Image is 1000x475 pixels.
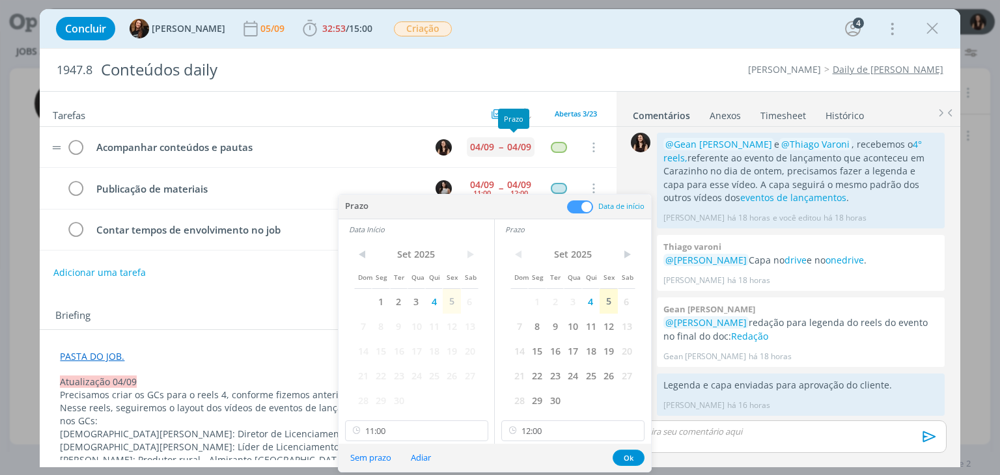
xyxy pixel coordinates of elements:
p: Gean [PERSON_NAME] [663,351,746,362]
div: 04/09 [470,180,494,189]
span: 28 [510,388,528,413]
button: 32:53/15:00 [299,18,376,39]
span: 18 [425,338,443,363]
span: Qua [564,264,581,289]
span: Ter [546,264,564,289]
span: 10 [564,314,581,338]
span: 29 [528,388,546,413]
img: I [631,133,650,152]
div: Data Início [349,224,494,235]
span: há 18 horas [727,212,770,224]
span: Qui [582,264,600,289]
span: Sex [600,264,617,289]
p: Nesse reels, seguiremos o layout dos vídeos de eventos de lançamentos, segue abaixo os nomes e ca... [60,401,596,428]
span: Seg [528,264,546,289]
span: 26 [443,363,460,388]
span: 27 [618,363,635,388]
span: 15:00 [349,22,372,34]
span: Ter [390,264,408,289]
span: Dom [510,264,528,289]
span: Set 2025 [372,245,460,264]
span: 8 [372,314,389,338]
a: Comentários [632,103,691,122]
p: [DEMOGRAPHIC_DATA][PERSON_NAME]: Líder de Licenciamento da Cordius® no Sul [60,441,596,454]
button: I [434,137,454,157]
span: 14 [510,338,528,363]
span: 29 [372,388,389,413]
p: [DEMOGRAPHIC_DATA][PERSON_NAME]: Diretor de Licenciamento da Corteva [60,428,596,441]
button: 4 [842,18,863,39]
div: 4 [853,18,864,29]
p: e , recebemos o referente ao evento de lançamento que aconteceu em Carazinho no dia de ontem, pre... [663,138,938,204]
button: Adiar [402,449,439,467]
span: Briefing [55,308,90,325]
p: Capa no e no . [663,254,938,267]
span: 9 [390,314,408,338]
span: 18 [582,338,600,363]
span: 2 [390,289,408,314]
span: 22 [528,363,546,388]
span: 6 [461,289,479,314]
span: 19 [443,338,460,363]
span: Atualização 04/09 [60,375,137,388]
span: Seg [372,264,389,289]
span: / [346,22,349,34]
div: Contar tempos de envolvimento no job [90,222,423,238]
span: há 16 horas [727,400,770,411]
span: Sab [618,264,635,289]
div: 05/09 [260,24,287,33]
img: I [436,139,452,156]
span: 16 [390,338,408,363]
span: 13 [618,314,635,338]
p: redação para legenda do reels do evento no final do doc: [663,316,938,343]
a: Timesheet [760,103,807,122]
span: Qui [425,264,443,289]
button: T[PERSON_NAME] [130,19,225,38]
a: onedrive [826,254,864,266]
span: 24 [408,363,425,388]
span: < [354,245,372,264]
div: Prazo [505,224,651,235]
span: 1947.8 [57,63,92,77]
span: 13 [461,314,479,338]
span: 10 [408,314,425,338]
span: [PERSON_NAME] [152,24,225,33]
span: @Gean [PERSON_NAME] [665,138,772,150]
span: Abertas 3/23 [555,109,597,118]
span: @[PERSON_NAME] [665,316,747,329]
span: Set 2025 [528,245,617,264]
b: Thiago varoni [663,241,721,252]
img: T [130,19,149,38]
p: [PERSON_NAME] [663,400,725,411]
span: 12 [600,314,617,338]
span: Dom [354,264,372,289]
span: 30 [546,388,564,413]
a: 4° reels, [663,138,922,163]
span: Sab [461,264,479,289]
span: há 18 horas [824,212,867,224]
span: há 18 horas [727,275,770,286]
a: PASTA DO JOB. [60,350,124,362]
div: 11:00 [473,189,491,197]
span: 28 [354,388,372,413]
span: 24 [564,363,581,388]
span: 7 [354,314,372,338]
span: 17 [564,338,581,363]
span: > [461,245,479,264]
span: 14 [354,338,372,363]
p: [PERSON_NAME] [663,275,725,286]
input: Horário [345,420,488,441]
span: -- [499,183,503,193]
span: 22 [372,363,389,388]
button: Ok [613,450,645,466]
span: 9 [546,314,564,338]
a: Histórico [825,103,865,122]
span: 16 [546,338,564,363]
span: 12 [443,314,460,338]
span: 15 [372,338,389,363]
div: 12:00 [510,189,528,197]
span: 11 [425,314,443,338]
span: 30 [390,388,408,413]
input: Horário [501,420,645,441]
span: 32:53 [322,22,346,34]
